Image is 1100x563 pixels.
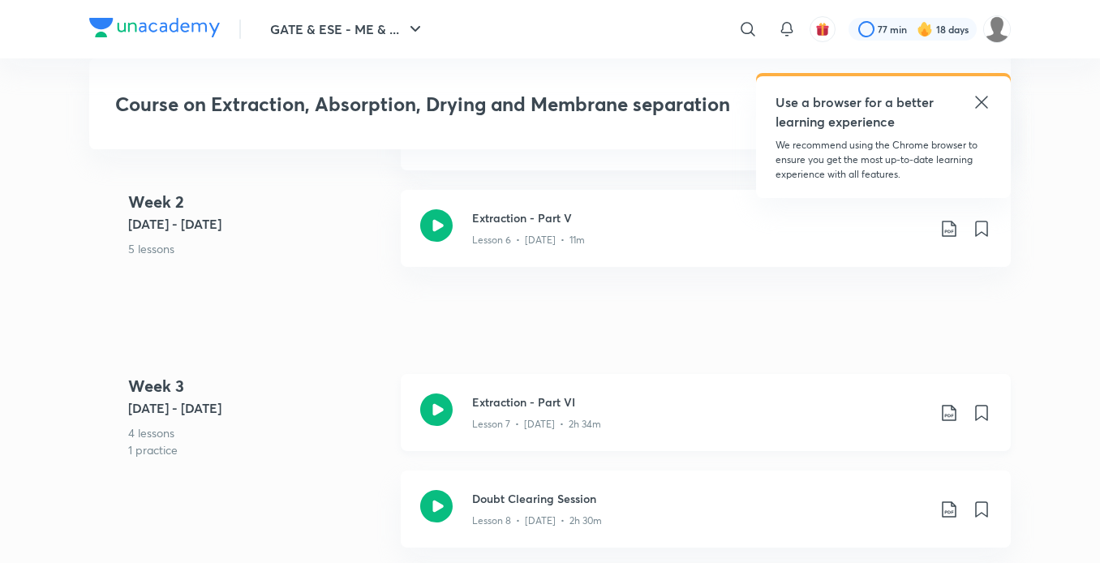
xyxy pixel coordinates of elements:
p: Lesson 7 • [DATE] • 2h 34m [472,417,601,432]
h3: Extraction - Part V [472,209,926,226]
h5: [DATE] - [DATE] [128,398,388,418]
p: 4 lessons [128,424,388,441]
img: Mujtaba Ahsan [983,15,1011,43]
p: 5 lessons [128,240,388,257]
h3: Doubt Clearing Session [472,490,926,507]
h4: Week 2 [128,190,388,214]
a: Company Logo [89,18,220,41]
p: Lesson 8 • [DATE] • 2h 30m [472,514,602,528]
p: We recommend using the Chrome browser to ensure you get the most up-to-date learning experience w... [776,138,991,182]
h3: Course on Extraction, Absorption, Drying and Membrane separation [115,92,750,116]
img: avatar [815,22,830,37]
img: streak [917,21,933,37]
h4: Week 3 [128,374,388,398]
img: Company Logo [89,18,220,37]
h5: [DATE] - [DATE] [128,214,388,234]
p: Lesson 6 • [DATE] • 11m [472,233,585,247]
h3: Extraction - Part VI [472,393,926,410]
button: avatar [810,16,836,42]
a: Extraction - Part VLesson 6 • [DATE] • 11m [401,190,1011,286]
a: Extraction - Part VILesson 7 • [DATE] • 2h 34m [401,374,1011,471]
button: GATE & ESE - ME & ... [260,13,435,45]
h5: Use a browser for a better learning experience [776,92,937,131]
p: 1 practice [128,441,388,458]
